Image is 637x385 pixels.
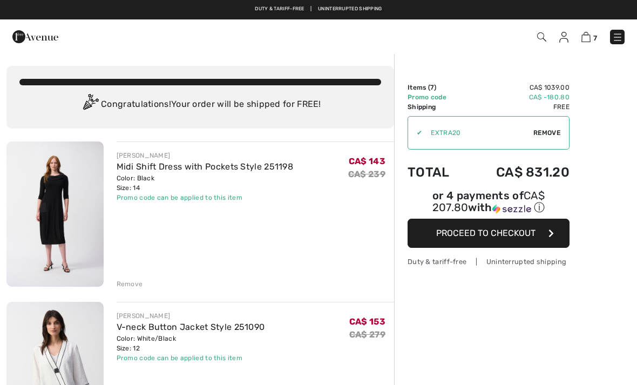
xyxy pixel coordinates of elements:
[79,94,101,116] img: Congratulation2.svg
[408,154,466,191] td: Total
[432,189,545,214] span: CA$ 207.80
[117,311,265,321] div: [PERSON_NAME]
[466,92,570,102] td: CA$ -180.80
[349,316,385,327] span: CA$ 153
[408,256,570,267] div: Duty & tariff-free | Uninterrupted shipping
[349,329,385,340] s: CA$ 279
[117,353,265,363] div: Promo code can be applied to this item
[422,117,533,149] input: Promo code
[537,32,546,42] img: Search
[408,83,466,92] td: Items ( )
[348,169,385,179] s: CA$ 239
[408,92,466,102] td: Promo code
[19,94,381,116] div: Congratulations! Your order will be shipped for FREE!
[559,32,568,43] img: My Info
[117,151,294,160] div: [PERSON_NAME]
[408,191,570,215] div: or 4 payments of with
[533,128,560,138] span: Remove
[408,128,422,138] div: ✔
[466,83,570,92] td: CA$ 1039.00
[581,32,591,42] img: Shopping Bag
[12,26,58,48] img: 1ère Avenue
[466,102,570,112] td: Free
[12,31,58,41] a: 1ère Avenue
[117,322,265,332] a: V-neck Button Jacket Style 251090
[408,102,466,112] td: Shipping
[408,219,570,248] button: Proceed to Checkout
[466,154,570,191] td: CA$ 831.20
[581,30,597,43] a: 7
[117,161,294,172] a: Midi Shift Dress with Pockets Style 251198
[117,173,294,193] div: Color: Black Size: 14
[117,334,265,353] div: Color: White/Black Size: 12
[430,84,434,91] span: 7
[612,32,623,43] img: Menu
[117,279,143,289] div: Remove
[117,193,294,202] div: Promo code can be applied to this item
[492,204,531,214] img: Sezzle
[436,228,536,238] span: Proceed to Checkout
[593,34,597,42] span: 7
[349,156,385,166] span: CA$ 143
[6,141,104,287] img: Midi Shift Dress with Pockets Style 251198
[408,191,570,219] div: or 4 payments ofCA$ 207.80withSezzle Click to learn more about Sezzle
